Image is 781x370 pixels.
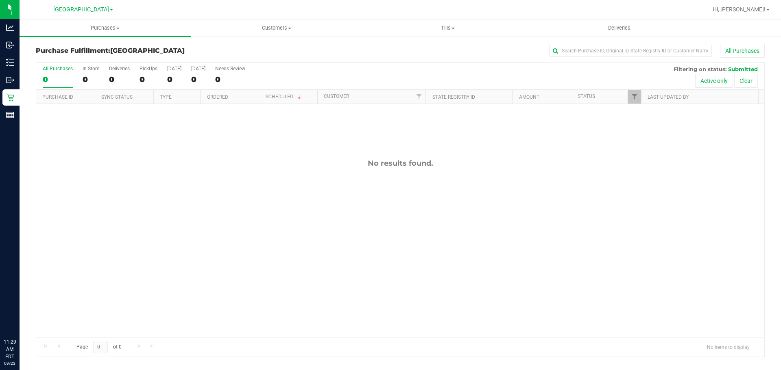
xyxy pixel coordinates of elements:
p: 11:29 AM EDT [4,338,16,360]
a: Sync Status [101,94,133,100]
div: [DATE] [191,66,205,71]
iframe: Resource center [8,305,33,329]
span: Hi, [PERSON_NAME]! [713,6,766,13]
a: Tills [362,19,533,37]
div: 0 [43,75,73,84]
inline-svg: Inventory [6,58,14,67]
inline-svg: Reports [6,111,14,119]
a: State Registry ID [432,94,475,100]
div: 0 [83,75,99,84]
span: Submitted [728,66,758,72]
a: Purchase ID [42,94,73,100]
h3: Purchase Fulfillment: [36,47,279,54]
input: Search Purchase ID, Original ID, State Registry ID or Customer Name... [549,45,712,57]
a: Status [578,93,595,99]
a: Purchases [20,19,191,37]
span: Purchases [20,24,191,32]
div: Needs Review [215,66,245,71]
div: 0 [167,75,181,84]
button: Clear [734,74,758,88]
a: Filter [628,90,641,104]
div: In Store [83,66,99,71]
div: No results found. [36,159,764,168]
div: Deliveries [109,66,130,71]
a: Customer [324,93,349,99]
a: Type [160,94,172,100]
span: Page of 0 [70,341,128,353]
button: Active only [695,74,733,88]
span: [GEOGRAPHIC_DATA] [53,6,109,13]
span: Tills [362,24,533,32]
span: [GEOGRAPHIC_DATA] [110,47,185,54]
div: 0 [191,75,205,84]
div: [DATE] [167,66,181,71]
a: Scheduled [266,94,303,100]
div: 0 [215,75,245,84]
inline-svg: Outbound [6,76,14,84]
span: Customers [191,24,362,32]
span: No items to display [700,341,756,353]
a: Deliveries [534,19,705,37]
span: Filtering on status: [674,66,726,72]
a: Filter [412,90,425,104]
inline-svg: Analytics [6,24,14,32]
div: 0 [140,75,157,84]
inline-svg: Inbound [6,41,14,49]
a: Amount [519,94,539,100]
a: Ordered [207,94,228,100]
div: PickUps [140,66,157,71]
inline-svg: Retail [6,93,14,102]
button: All Purchases [720,44,765,58]
p: 09/23 [4,360,16,366]
span: Deliveries [597,24,641,32]
a: Last Updated By [648,94,689,100]
div: 0 [109,75,130,84]
a: Customers [191,19,362,37]
div: All Purchases [43,66,73,71]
